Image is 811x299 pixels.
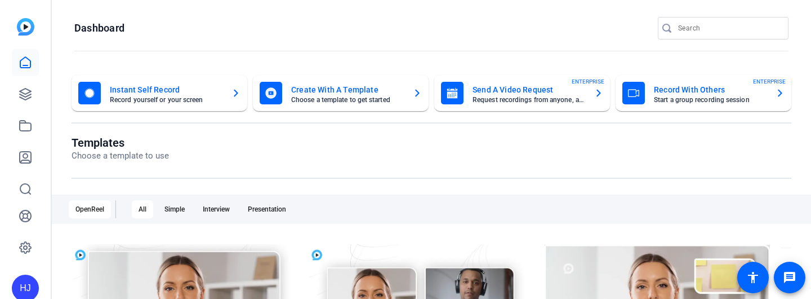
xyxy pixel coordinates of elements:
[753,77,786,86] span: ENTERPRISE
[74,21,124,35] h1: Dashboard
[783,271,796,284] mat-icon: message
[110,83,222,96] mat-card-title: Instant Self Record
[196,200,237,218] div: Interview
[110,96,222,103] mat-card-subtitle: Record yourself or your screen
[654,96,767,103] mat-card-subtitle: Start a group recording session
[473,83,585,96] mat-card-title: Send A Video Request
[72,149,169,162] p: Choose a template to use
[158,200,191,218] div: Simple
[132,200,153,218] div: All
[473,96,585,103] mat-card-subtitle: Request recordings from anyone, anywhere
[572,77,604,86] span: ENTERPRISE
[434,75,610,111] button: Send A Video RequestRequest recordings from anyone, anywhereENTERPRISE
[291,83,404,96] mat-card-title: Create With A Template
[72,136,169,149] h1: Templates
[253,75,429,111] button: Create With A TemplateChoose a template to get started
[69,200,111,218] div: OpenReel
[291,96,404,103] mat-card-subtitle: Choose a template to get started
[72,75,247,111] button: Instant Self RecordRecord yourself or your screen
[17,18,34,36] img: blue-gradient.svg
[746,271,760,284] mat-icon: accessibility
[678,21,779,35] input: Search
[241,200,293,218] div: Presentation
[654,83,767,96] mat-card-title: Record With Others
[616,75,791,111] button: Record With OthersStart a group recording sessionENTERPRISE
